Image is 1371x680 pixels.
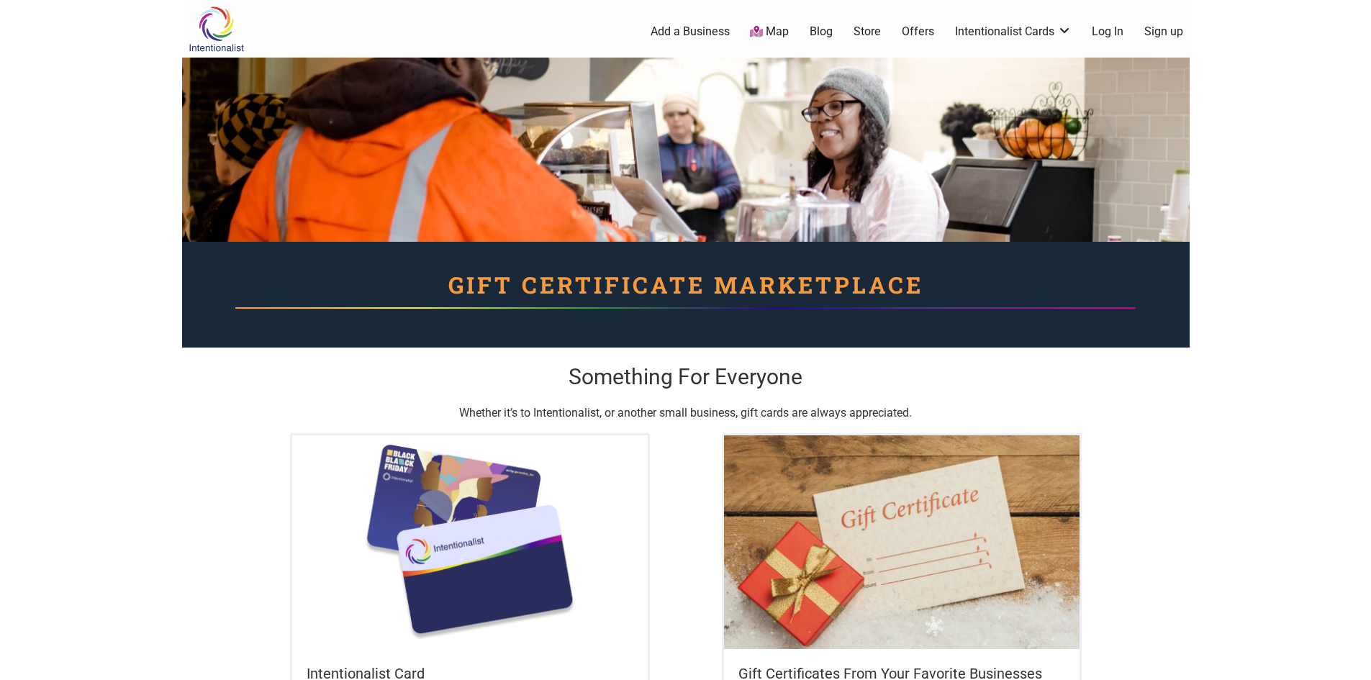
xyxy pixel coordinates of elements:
[810,24,833,40] a: Blog
[283,404,1089,422] p: Whether it’s to Intentionalist, or another small business, gift cards are always appreciated.
[1092,24,1123,40] a: Log In
[724,435,1080,648] img: Gift Certificate Feature Image
[1144,24,1183,40] a: Sign up
[283,362,1089,392] h2: Something For Everyone
[182,6,250,53] img: Intentionalist
[182,242,1190,348] div: Gift Certificate Marketplace
[292,435,648,648] img: Intentionalist & Black Black Friday Card
[854,24,881,40] a: Store
[651,24,730,40] a: Add a Business
[182,58,1190,289] img: Customer and business owner at register
[750,24,789,40] a: Map
[902,24,934,40] a: Offers
[955,24,1072,40] a: Intentionalist Cards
